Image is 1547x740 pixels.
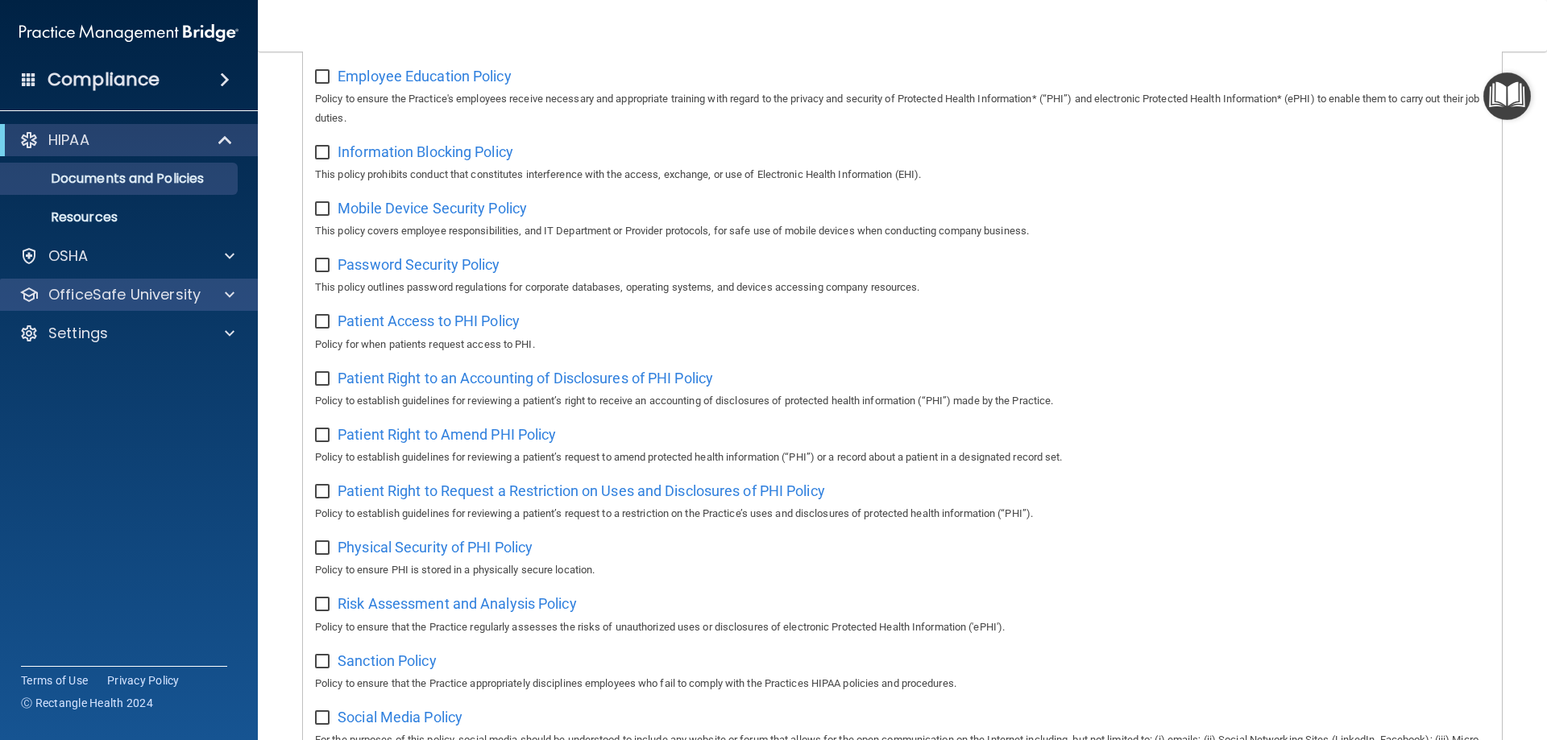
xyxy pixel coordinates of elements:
p: This policy covers employee responsibilities, and IT Department or Provider protocols, for safe u... [315,221,1490,241]
p: Settings [48,324,108,343]
span: Password Security Policy [338,256,500,273]
span: Patient Right to an Accounting of Disclosures of PHI Policy [338,370,713,387]
button: Open Resource Center [1483,72,1531,120]
p: Policy to ensure PHI is stored in a physically secure location. [315,560,1490,580]
span: Patient Right to Amend PHI Policy [338,426,556,443]
span: Information Blocking Policy [338,143,513,160]
span: Social Media Policy [338,709,462,726]
a: OfficeSafe University [19,285,234,304]
p: OfficeSafe University [48,285,201,304]
p: Policy to ensure that the Practice appropriately disciplines employees who fail to comply with th... [315,674,1490,693]
p: Policy to ensure the Practice's employees receive necessary and appropriate training with regard ... [315,89,1490,128]
span: Risk Assessment and Analysis Policy [338,595,577,612]
p: OSHA [48,246,89,266]
p: Policy to establish guidelines for reviewing a patient’s request to amend protected health inform... [315,448,1490,467]
a: OSHA [19,246,234,266]
p: Policy to establish guidelines for reviewing a patient’s right to receive an accounting of disclo... [315,391,1490,411]
p: Policy for when patients request access to PHI. [315,335,1490,354]
span: Mobile Device Security Policy [338,200,527,217]
span: Ⓒ Rectangle Health 2024 [21,695,153,711]
span: Patient Right to Request a Restriction on Uses and Disclosures of PHI Policy [338,482,825,499]
a: Settings [19,324,234,343]
a: Terms of Use [21,672,88,688]
img: PMB logo [19,17,238,49]
p: Resources [10,209,230,225]
h4: Compliance [48,68,160,91]
p: This policy prohibits conduct that constitutes interference with the access, exchange, or use of ... [315,165,1490,184]
span: Employee Education Policy [338,68,512,85]
a: HIPAA [19,130,234,150]
p: Policy to establish guidelines for reviewing a patient’s request to a restriction on the Practice... [315,504,1490,523]
p: This policy outlines password regulations for corporate databases, operating systems, and devices... [315,278,1490,297]
p: Documents and Policies [10,171,230,187]
span: Physical Security of PHI Policy [338,539,533,556]
p: Policy to ensure that the Practice regularly assesses the risks of unauthorized uses or disclosur... [315,618,1490,637]
a: Privacy Policy [107,672,180,688]
p: HIPAA [48,130,89,150]
span: Sanction Policy [338,652,437,669]
span: Patient Access to PHI Policy [338,312,520,329]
